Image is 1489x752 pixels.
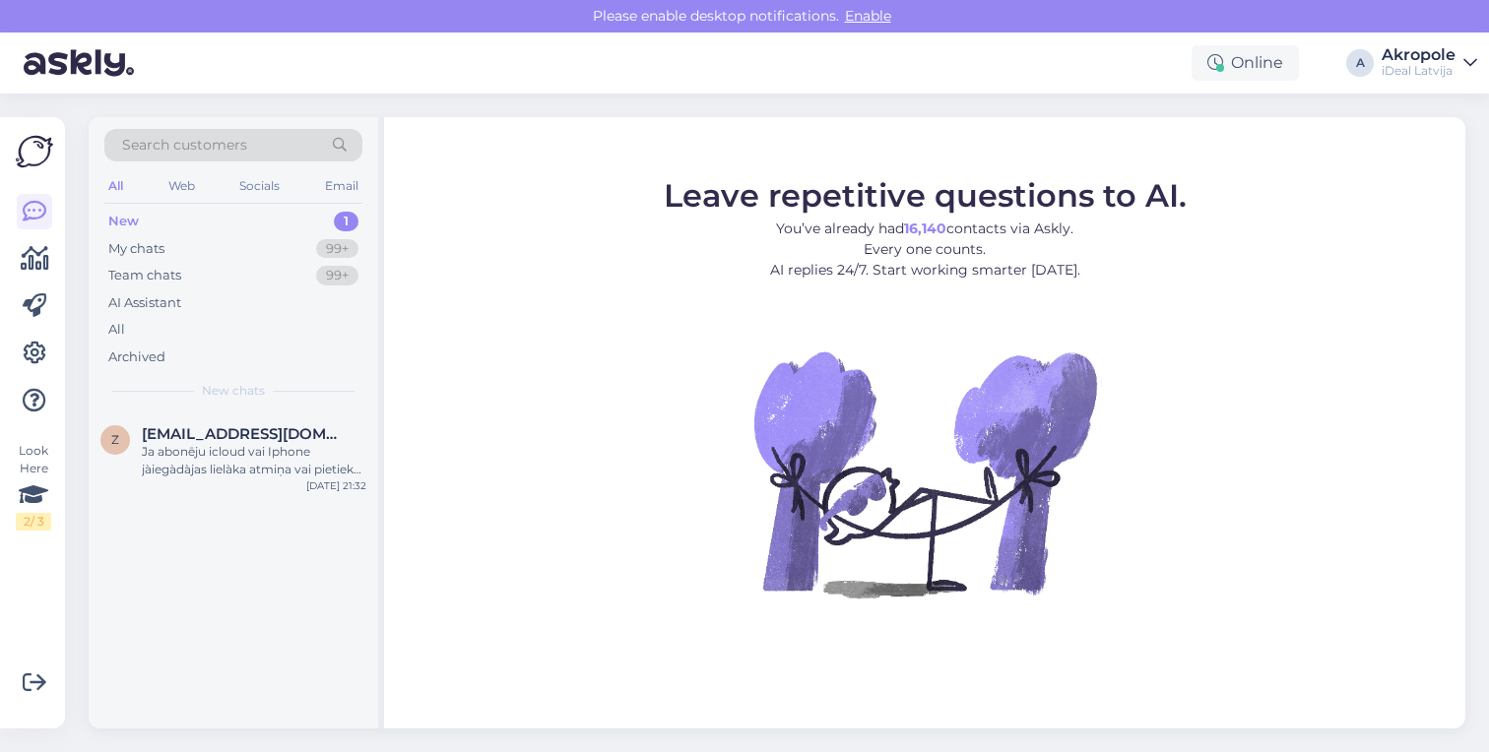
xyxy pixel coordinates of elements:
[316,266,358,285] div: 99+
[1382,63,1456,79] div: iDeal Latvija
[122,135,247,156] span: Search customers
[142,425,347,443] span: zane.kupce@inbox.lv
[142,443,366,478] div: Ja abonēju icloud vai Iphone jàiegàdàjas lielàka atmiņa vai pietiek ar mazàko. Lai telefons darbo...
[334,212,358,231] div: 1
[1192,45,1299,81] div: Online
[747,296,1102,651] img: No Chat active
[316,239,358,259] div: 99+
[108,347,165,367] div: Archived
[904,219,946,237] b: 16,140
[235,173,284,199] div: Socials
[108,266,181,285] div: Team chats
[164,173,199,199] div: Web
[839,7,897,25] span: Enable
[202,382,265,400] span: New chats
[16,442,51,531] div: Look Here
[664,219,1187,281] p: You’ve already had contacts via Askly. Every one counts. AI replies 24/7. Start working smarter [...
[1382,47,1456,63] div: Akropole
[321,173,362,199] div: Email
[16,513,51,531] div: 2 / 3
[104,173,127,199] div: All
[1382,47,1477,79] a: AkropoleiDeal Latvija
[108,212,139,231] div: New
[111,432,119,447] span: z
[108,239,164,259] div: My chats
[108,293,181,313] div: AI Assistant
[1346,49,1374,77] div: A
[664,176,1187,215] span: Leave repetitive questions to AI.
[306,478,366,493] div: [DATE] 21:32
[108,320,125,340] div: All
[16,133,53,170] img: Askly Logo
